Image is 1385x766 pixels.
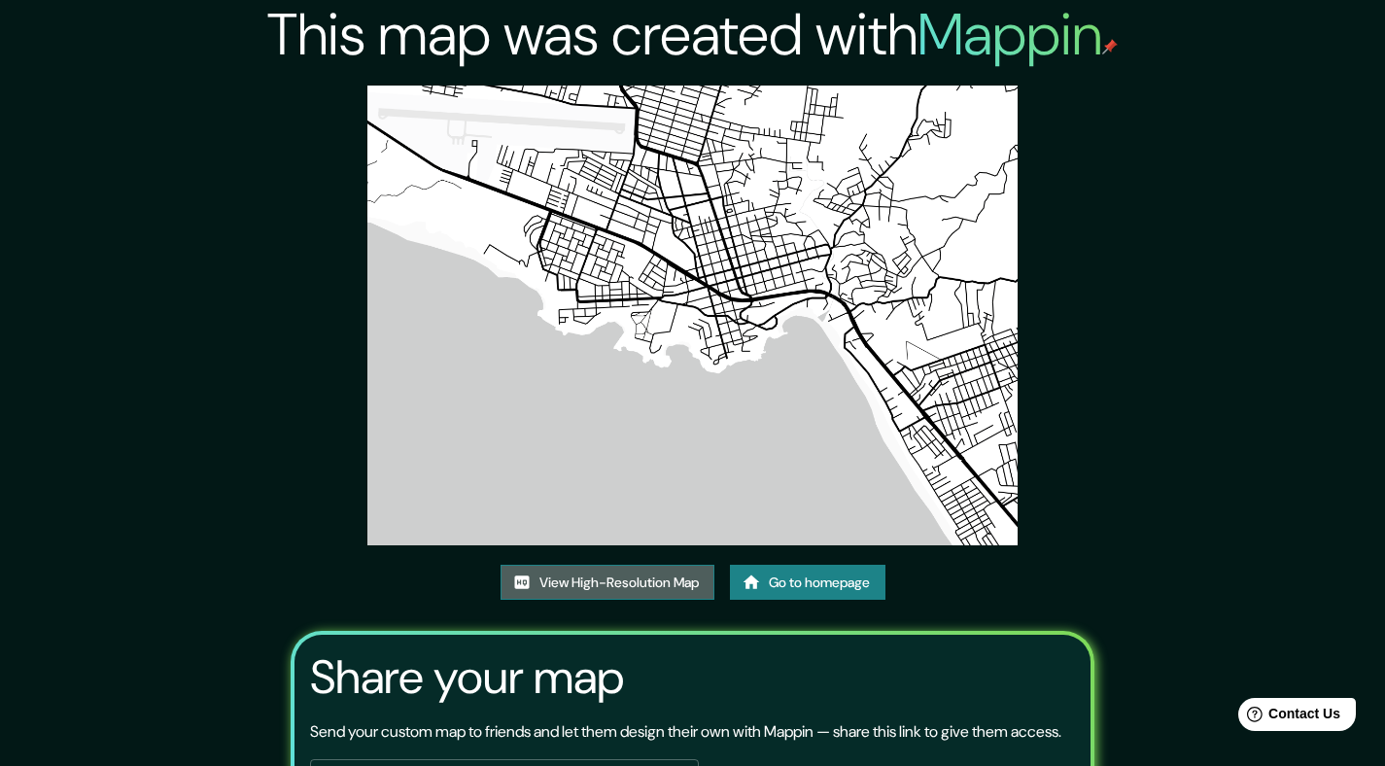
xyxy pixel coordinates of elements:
iframe: Help widget launcher [1212,690,1364,745]
img: mappin-pin [1102,39,1118,54]
p: Send your custom map to friends and let them design their own with Mappin — share this link to gi... [310,720,1061,744]
h3: Share your map [310,650,624,705]
img: created-map [367,86,1018,545]
a: View High-Resolution Map [501,565,714,601]
a: Go to homepage [730,565,885,601]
